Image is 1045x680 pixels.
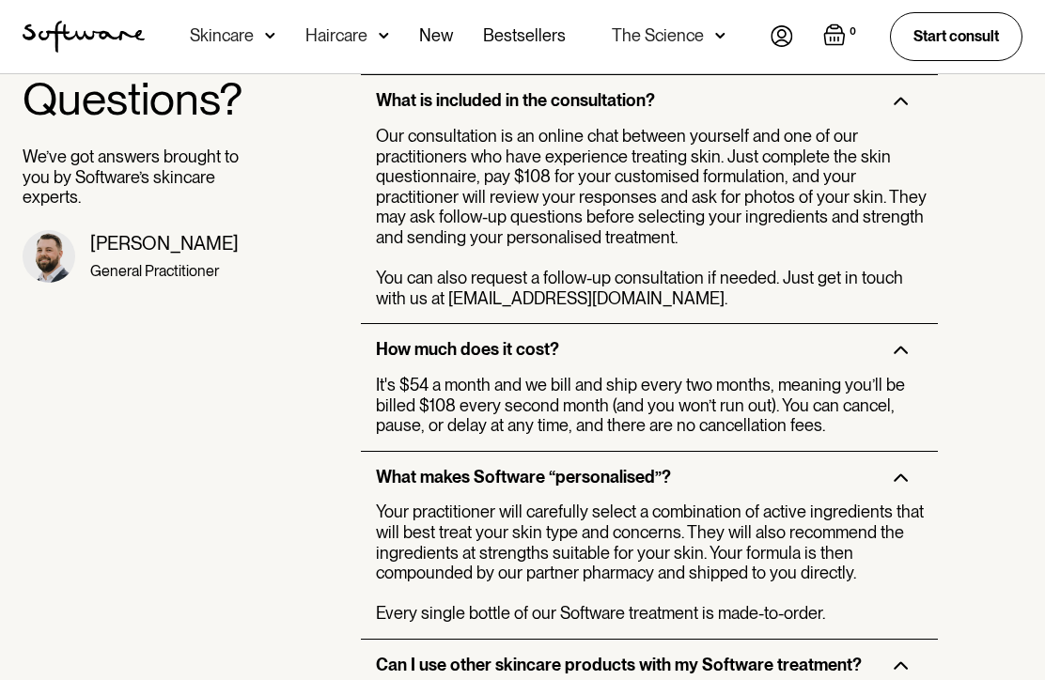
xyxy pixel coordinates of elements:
div: Skincare [190,26,254,45]
div: What makes Software “personalised”? [376,467,671,487]
a: Open empty cart [823,23,860,50]
div: [PERSON_NAME] [90,232,239,255]
div: 0 [846,23,860,40]
div: The Science [612,26,704,45]
img: Dr, Matt headshot [23,230,75,283]
div: Your practitioner will carefully select a combination of active ingredients that will best treat ... [376,502,930,624]
div: Our consultation is an online chat between yourself and one of our practitioners who have experie... [376,126,930,308]
div: General Practitioner [90,262,239,280]
a: home [23,21,145,53]
div: What is included in the consultation? [376,90,655,111]
p: We’ve got answers brought to you by Software’s skincare experts. [23,147,261,208]
img: Software Logo [23,21,145,53]
div: Can I use other skincare products with my Software treatment? [376,655,862,675]
img: arrow down [715,26,725,45]
div: It's $54 a month and we bill and ship every two months, meaning you’ll be billed $108 every secon... [376,375,930,436]
div: How much does it cost? [376,339,559,360]
h1: Questions? [23,74,261,124]
img: arrow down [265,26,275,45]
a: Start consult [890,12,1022,60]
div: Haircare [305,26,367,45]
img: arrow down [379,26,389,45]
